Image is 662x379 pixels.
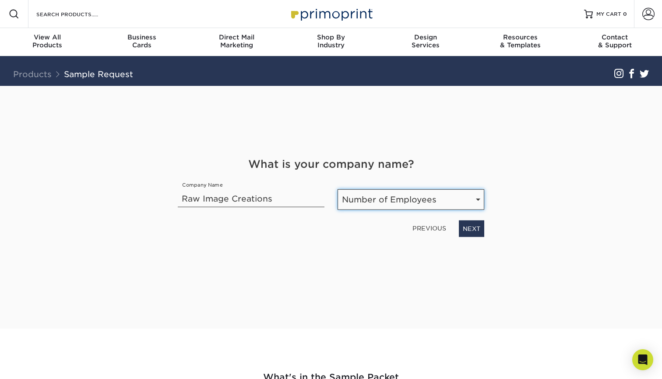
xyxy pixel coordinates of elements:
[473,28,567,56] a: Resources& Templates
[473,33,567,49] div: & Templates
[95,33,189,49] div: Cards
[623,11,627,17] span: 0
[189,28,284,56] a: Direct MailMarketing
[178,156,484,172] h4: What is your company name?
[284,33,378,49] div: Industry
[287,4,375,23] img: Primoprint
[378,33,473,41] span: Design
[596,11,621,18] span: MY CART
[284,33,378,41] span: Shop By
[189,33,284,49] div: Marketing
[95,28,189,56] a: BusinessCards
[378,28,473,56] a: DesignServices
[473,33,567,41] span: Resources
[567,28,662,56] a: Contact& Support
[632,349,653,370] div: Open Intercom Messenger
[459,220,484,237] a: NEXT
[13,69,52,79] a: Products
[378,33,473,49] div: Services
[567,33,662,41] span: Contact
[567,33,662,49] div: & Support
[35,9,121,19] input: SEARCH PRODUCTS.....
[2,352,74,376] iframe: Google Customer Reviews
[409,221,450,235] a: PREVIOUS
[284,28,378,56] a: Shop ByIndustry
[95,33,189,41] span: Business
[189,33,284,41] span: Direct Mail
[64,69,133,79] a: Sample Request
